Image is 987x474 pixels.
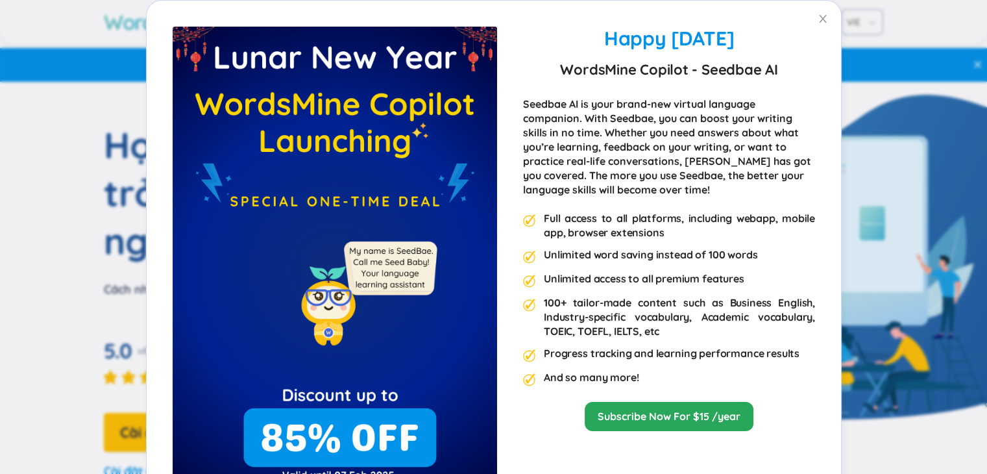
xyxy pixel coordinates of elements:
img: premium [523,251,536,264]
img: premium [523,275,536,288]
div: And so many more! [544,370,639,386]
strong: WordsMine Copilot - Seedbae AI [560,58,777,81]
img: premium [523,299,536,312]
a: Subscribe Now For $15 /year [598,409,740,423]
span: Happy [DATE] [603,26,733,51]
div: Full access to all platforms, including webapp, mobile app, browser extensions [544,211,815,240]
div: Progress tracking and learning performance results [544,346,799,362]
div: Unlimited access to all premium features [544,271,744,288]
img: premium [523,214,536,227]
div: 100+ tailor-made content such as Business English, Industry-specific vocabulary, Academic vocabul... [544,295,815,338]
div: Seedbae AI is your brand-new virtual language companion. With Seedbae, you can boost your writing... [523,97,815,197]
button: Subscribe Now For $15 /year [585,402,753,431]
span: close [818,14,828,24]
div: Unlimited word saving instead of 100 words [544,247,757,264]
button: Close [805,1,841,37]
img: premium [523,349,536,362]
img: premium [523,373,536,386]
